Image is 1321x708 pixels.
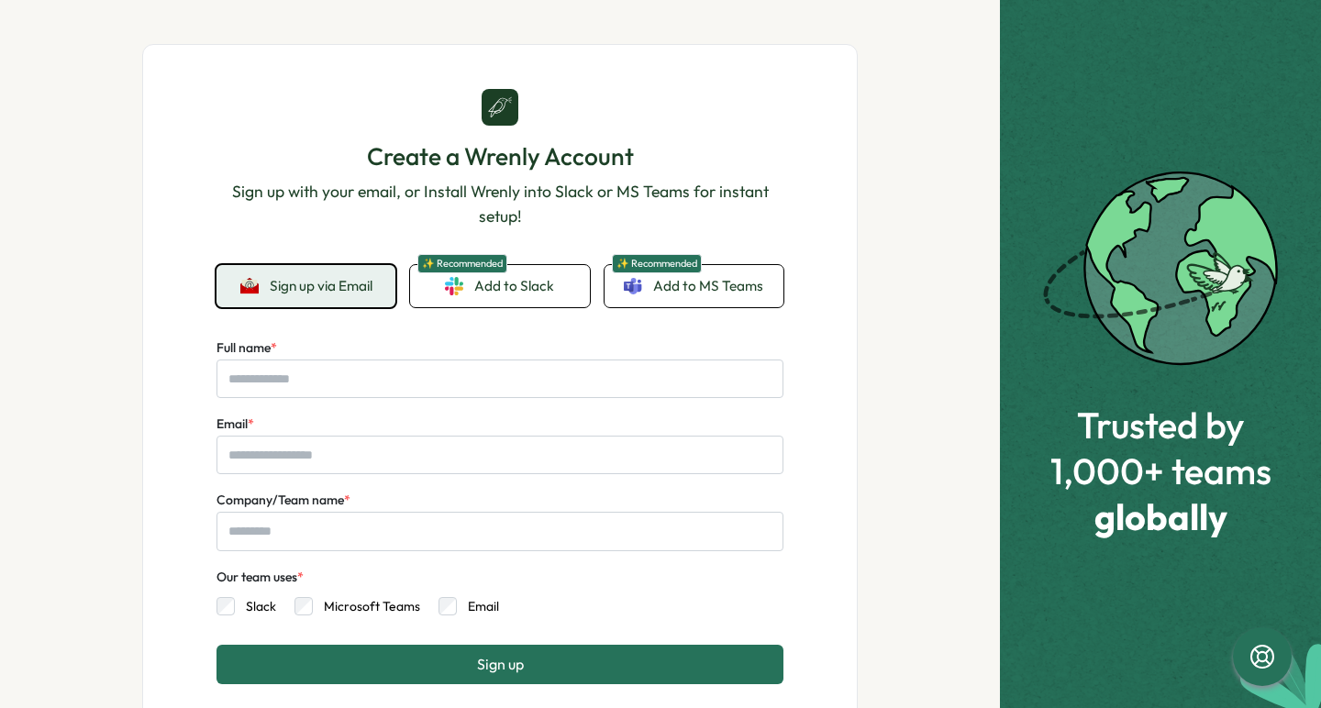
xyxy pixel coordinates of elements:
p: Sign up with your email, or Install Wrenly into Slack or MS Teams for instant setup! [216,180,783,228]
span: Sign up via Email [270,278,372,294]
span: Trusted by [1050,404,1271,445]
button: Sign up via Email [216,265,395,307]
a: ✨ RecommendedAdd to Slack [410,265,589,307]
span: ✨ Recommended [417,254,507,273]
label: Email [216,415,254,435]
label: Microsoft Teams [313,597,420,615]
span: Add to MS Teams [653,276,763,296]
span: Sign up [477,656,524,672]
button: Sign up [216,645,783,683]
span: Add to Slack [474,276,554,296]
span: globally [1050,496,1271,537]
label: Company/Team name [216,491,350,511]
label: Email [457,597,499,615]
span: ✨ Recommended [612,254,702,273]
label: Full name [216,338,277,359]
label: Slack [235,597,276,615]
div: Our team uses [216,568,304,588]
span: 1,000+ teams [1050,450,1271,491]
h1: Create a Wrenly Account [216,140,783,172]
a: ✨ RecommendedAdd to MS Teams [605,265,783,307]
